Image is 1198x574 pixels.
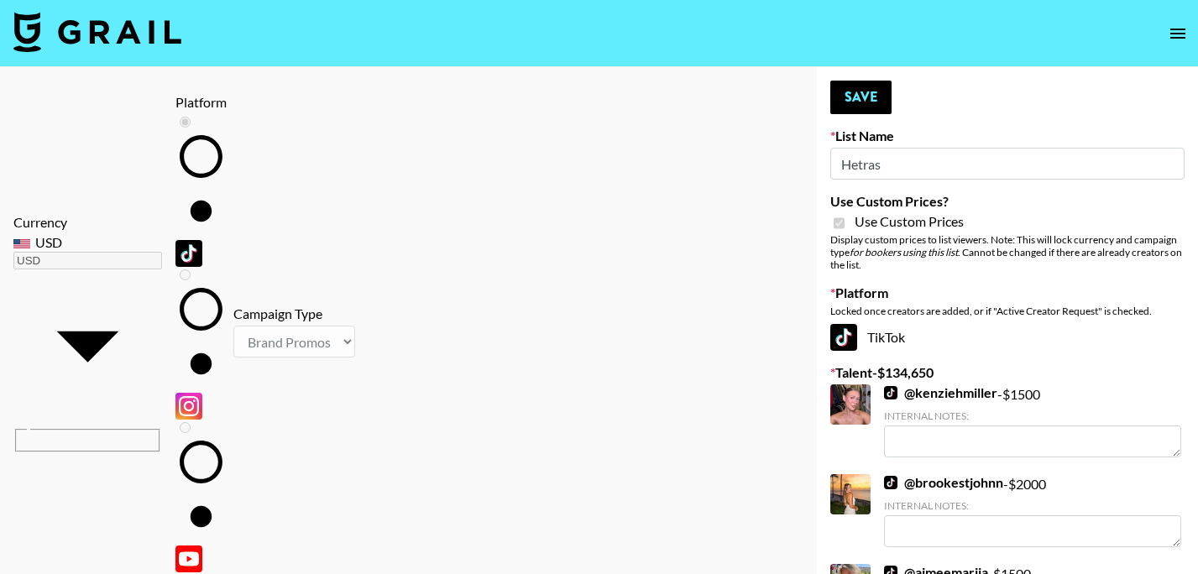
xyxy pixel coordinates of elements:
a: @kenziehmiller [884,384,997,401]
div: USD [13,234,162,251]
div: - $ 1500 [884,384,1181,457]
div: Locked once creators are added, or if "Active Creator Request" is checked. [830,305,1185,317]
img: Instagram [175,393,202,420]
div: Campaign Type [233,305,355,322]
button: open drawer [1161,17,1195,50]
img: TikTok [175,240,202,267]
div: - $ 2000 [884,474,1181,547]
img: Grail Talent [13,12,181,52]
img: TikTok [884,386,897,399]
em: for bookers using this list [850,246,958,258]
img: YouTube [175,545,202,572]
img: TikTok [884,476,897,489]
button: Save [830,81,892,114]
label: Use Custom Prices? [830,193,1185,210]
input: YouTube [180,422,191,433]
div: List locked to TikTok. [175,114,227,572]
span: Use Custom Prices [855,213,964,230]
input: TikTok [180,117,191,128]
label: List Name [830,128,1185,144]
div: Currency [13,214,162,231]
a: @brookestjohnn [884,474,1003,491]
div: TikTok [830,324,1185,351]
input: Instagram [180,269,191,280]
div: Platform [175,94,227,111]
div: Display custom prices to list viewers. Note: This will lock currency and campaign type . Cannot b... [830,233,1185,271]
div: Currency is locked to USD [13,234,162,453]
div: Internal Notes: [884,499,1181,512]
div: Internal Notes: [884,410,1181,422]
label: Platform [830,284,1185,301]
img: TikTok [830,324,857,351]
label: Talent - $ 134,650 [830,364,1185,381]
